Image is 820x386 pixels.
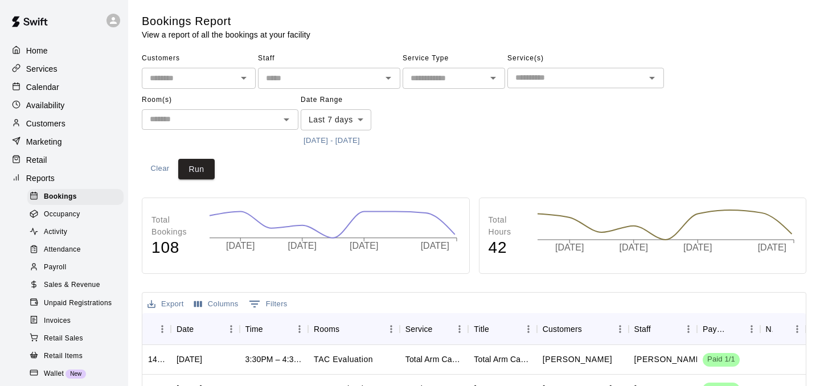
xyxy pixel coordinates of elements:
button: Export [145,295,187,313]
div: Service [405,313,433,345]
a: Reports [9,170,119,187]
div: Invoices [27,313,124,329]
tspan: [DATE] [619,243,647,252]
div: Staff [629,313,698,345]
a: Bookings [27,188,128,206]
button: [DATE] - [DATE] [301,132,363,150]
tspan: [DATE] [421,241,449,251]
p: Kristin Stell [543,354,612,366]
span: Bookings [44,191,77,203]
p: Home [26,45,48,56]
div: Total Arm Care Evaluation (Ages 13+) [405,354,463,365]
button: Menu [789,321,806,338]
button: Open [236,70,252,86]
button: Show filters [246,295,290,313]
div: Payment [703,313,727,345]
button: Sort [339,321,355,337]
span: Retail Items [44,351,83,362]
button: Open [644,70,660,86]
a: Unpaid Registrations [27,294,128,312]
div: Time [245,313,263,345]
button: Sort [582,321,598,337]
div: Notes [760,313,806,345]
span: Payroll [44,262,66,273]
div: Retail Items [27,348,124,364]
div: Bookings [27,189,124,205]
a: Invoices [27,312,128,330]
h4: 108 [151,238,198,258]
p: Reports [26,173,55,184]
span: Attendance [44,244,81,256]
div: Attendance [27,242,124,258]
a: Payroll [27,259,128,277]
div: Availability [9,97,119,114]
div: Sales & Revenue [27,277,124,293]
button: Menu [291,321,308,338]
tspan: [DATE] [555,243,584,252]
a: Marketing [9,133,119,150]
div: Customers [543,313,582,345]
button: Menu [743,321,760,338]
div: Date [177,313,194,345]
p: Availability [26,100,65,111]
a: Attendance [27,241,128,259]
span: Invoices [44,315,71,327]
a: Occupancy [27,206,128,223]
span: Sales & Revenue [44,280,100,291]
div: 1406304 [148,354,165,365]
button: Menu [520,321,537,338]
div: Total Arm Care Evaluation (Ages 13+) [474,354,531,365]
tspan: [DATE] [226,241,255,251]
tspan: [DATE] [288,241,317,251]
div: Date [171,313,240,345]
p: Marketing [26,136,62,147]
button: Sort [489,321,505,337]
button: Sort [263,321,279,337]
button: Menu [612,321,629,338]
div: Time [240,313,309,345]
button: Open [380,70,396,86]
div: Tue, Sep 09, 2025 [177,354,202,365]
span: Retail Sales [44,333,83,344]
div: Notes [766,313,773,345]
a: Calendar [9,79,119,96]
div: Payment [697,313,760,345]
button: Clear [142,159,178,180]
div: 3:30PM – 4:30PM [245,354,303,365]
span: Activity [44,227,67,238]
div: Unpaid Registrations [27,295,124,311]
span: Customers [142,50,256,68]
span: Room(s) [142,91,298,109]
a: Retail Items [27,347,128,365]
button: Run [178,159,215,180]
p: Retail [26,154,47,166]
a: Sales & Revenue [27,277,128,294]
div: Rooms [308,313,400,345]
a: Retail Sales [27,330,128,347]
div: Service [400,313,469,345]
button: Menu [223,321,240,338]
div: Customers [537,313,629,345]
button: Sort [148,321,164,337]
div: Retail Sales [27,331,124,347]
button: Open [485,70,501,86]
tspan: [DATE] [683,243,712,252]
div: Payroll [27,260,124,276]
button: Open [278,112,294,128]
a: Services [9,60,119,77]
a: Home [9,42,119,59]
a: Customers [9,115,119,132]
a: Activity [27,224,128,241]
div: Last 7 days [301,109,371,130]
button: Menu [383,321,400,338]
h4: 42 [489,238,526,258]
div: Staff [634,313,651,345]
div: Title [474,313,489,345]
div: Retail [9,151,119,169]
span: New [65,371,86,377]
button: Sort [194,321,210,337]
